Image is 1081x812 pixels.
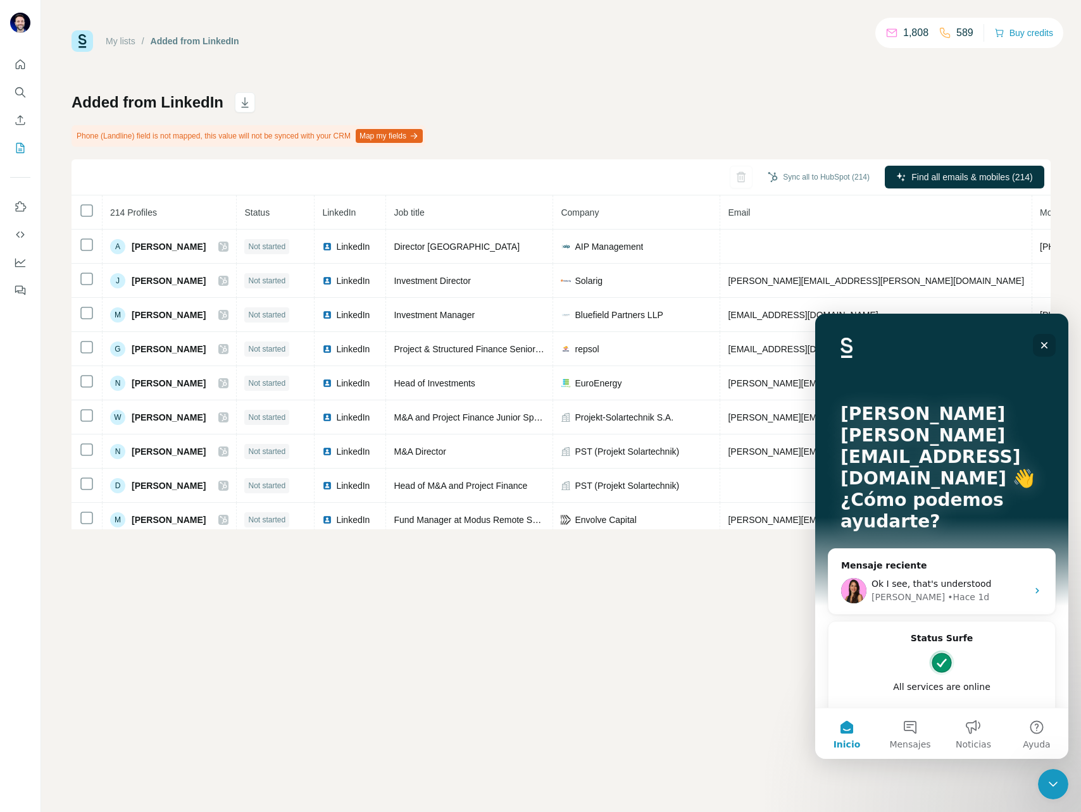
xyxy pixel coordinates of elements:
[728,446,1024,457] span: [PERSON_NAME][EMAIL_ADDRESS][PERSON_NAME][DOMAIN_NAME]
[759,168,878,187] button: Sync all to HubSpot (214)
[322,207,356,218] span: LinkedIn
[248,275,285,286] span: Not started
[322,515,332,525] img: LinkedIn logo
[248,378,285,389] span: Not started
[110,444,125,459] div: N
[394,242,520,252] span: Director [GEOGRAPHIC_DATA]
[322,412,332,422] img: LinkedIn logo
[728,412,951,422] span: [PERSON_NAME][EMAIL_ADDRESS][DOMAIN_NAME]
[561,276,571,286] img: company-logo
[110,239,125,254] div: A
[394,515,570,525] span: Fund Manager at Modus Remote Solar Fund
[575,274,603,287] span: Solarig
[132,240,206,253] span: [PERSON_NAME]
[248,446,285,457] span: Not started
[815,314,1068,759] iframe: Intercom live chat
[903,25,928,40] p: 1,808
[248,343,285,355] span: Not started
[248,480,285,491] span: Not started
[322,378,332,388] img: LinkedIn logo
[394,310,475,320] span: Investment Manager
[110,376,125,391] div: N
[561,310,571,320] img: company-logo
[356,129,423,143] button: Map my fields
[322,344,332,354] img: LinkedIn logo
[394,378,475,388] span: Head of Investments
[322,310,332,320] img: LinkedIn logo
[248,309,285,321] span: Not started
[336,514,370,526] span: LinkedIn
[728,276,1024,286] span: [PERSON_NAME][EMAIL_ADDRESS][PERSON_NAME][DOMAIN_NAME]
[336,377,370,390] span: LinkedIn
[10,53,30,76] button: Quick start
[322,276,332,286] img: LinkedIn logo
[728,344,878,354] span: [EMAIL_ADDRESS][DOMAIN_NAME]
[10,109,30,132] button: Enrich CSV
[994,24,1053,42] button: Buy credits
[132,343,206,355] span: [PERSON_NAME]
[10,137,30,159] button: My lists
[575,343,599,355] span: repsol
[728,515,951,525] span: [PERSON_NAME][EMAIL_ADDRESS][DOMAIN_NAME]
[336,274,370,287] span: LinkedIn
[911,171,1032,183] span: Find all emails & mobiles (214)
[72,30,93,52] img: Surfe Logo
[322,242,332,252] img: LinkedIn logo
[132,445,206,458] span: [PERSON_NAME]
[110,307,125,323] div: M
[110,512,125,527] div: M
[10,13,30,33] img: Avatar
[575,411,673,424] span: Projekt-Solartechnik S.A.
[110,341,125,357] div: G
[575,445,679,458] span: PST (Projekt Solartechnik)
[885,166,1044,188] button: Find all emails & mobiles (214)
[110,478,125,493] div: D
[1040,207,1066,218] span: Mobile
[10,81,30,104] button: Search
[561,515,571,525] img: company-logo
[10,195,30,218] button: Use Surfe on LinkedIn
[10,279,30,302] button: Feedback
[575,309,663,321] span: Bluefield Partners LLP
[575,479,679,492] span: PST (Projekt Solartechnik)
[1038,769,1068,799] iframe: Intercom live chat
[72,92,223,113] h1: Added from LinkedIn
[322,446,332,457] img: LinkedIn logo
[728,310,878,320] span: [EMAIL_ADDRESS][DOMAIN_NAME]
[142,35,144,47] li: /
[110,410,125,425] div: W
[956,25,973,40] p: 589
[132,514,206,526] span: [PERSON_NAME]
[728,378,1024,388] span: [PERSON_NAME][EMAIL_ADDRESS][PERSON_NAME][DOMAIN_NAME]
[151,35,239,47] div: Added from LinkedIn
[394,446,446,457] span: M&A Director
[132,411,206,424] span: [PERSON_NAME]
[132,309,206,321] span: [PERSON_NAME]
[244,207,270,218] span: Status
[110,207,157,218] span: 214 Profiles
[575,377,622,390] span: EuroEnergy
[394,276,470,286] span: Investment Director
[248,514,285,526] span: Not started
[10,251,30,274] button: Dashboard
[106,36,135,46] a: My lists
[336,343,370,355] span: LinkedIn
[336,309,370,321] span: LinkedIn
[336,240,370,253] span: LinkedIn
[575,514,636,526] span: Envolve Capital
[336,411,370,424] span: LinkedIn
[394,412,561,422] span: M&A and Project Finance Junior Specialist
[132,479,206,492] span: [PERSON_NAME]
